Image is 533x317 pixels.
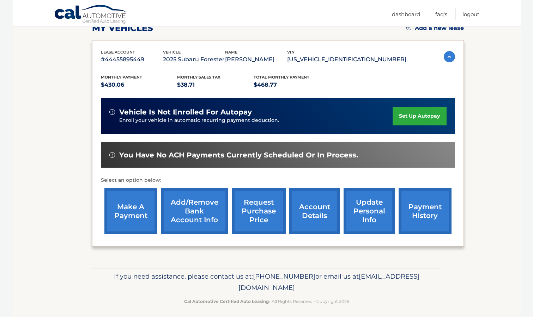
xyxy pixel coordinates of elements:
a: Add a new lease [406,25,464,32]
span: vehicle [163,50,181,55]
p: $468.77 [254,80,330,90]
a: update personal info [344,188,395,234]
a: make a payment [104,188,157,234]
a: Dashboard [392,8,420,20]
p: [PERSON_NAME] [225,55,287,64]
a: Add/Remove bank account info [161,188,228,234]
span: lease account [101,50,135,55]
p: 2025 Subaru Forester [163,55,225,64]
p: $38.71 [177,80,254,90]
img: accordion-active.svg [444,51,455,62]
a: request purchase price [232,188,286,234]
span: Monthly sales Tax [177,75,220,80]
a: Logout [462,8,479,20]
a: FAQ's [435,8,447,20]
strong: Cal Automotive Certified Auto Leasing [184,299,269,304]
p: Enroll your vehicle in automatic recurring payment deduction. [119,117,393,124]
p: #44455895449 [101,55,163,64]
span: You have no ACH payments currently scheduled or in process. [119,151,358,160]
span: vehicle is not enrolled for autopay [119,108,252,117]
h2: my vehicles [92,23,153,33]
p: - All Rights Reserved - Copyright 2025 [97,298,437,305]
p: $430.06 [101,80,177,90]
span: [EMAIL_ADDRESS][DOMAIN_NAME] [238,272,419,292]
img: alert-white.svg [109,152,115,158]
p: [US_VEHICLE_IDENTIFICATION_NUMBER] [287,55,406,64]
a: set up autopay [393,107,446,125]
span: vin [287,50,295,55]
a: account details [289,188,340,234]
a: Cal Automotive [54,5,128,25]
span: Total Monthly Payment [254,75,309,80]
img: add.svg [406,25,411,30]
p: If you need assistance, please contact us at: or email us at [97,271,437,293]
p: Select an option below: [101,176,455,185]
span: Monthly Payment [101,75,142,80]
img: alert-white.svg [109,109,115,115]
a: payment history [399,188,452,234]
span: name [225,50,237,55]
span: [PHONE_NUMBER] [253,272,315,280]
